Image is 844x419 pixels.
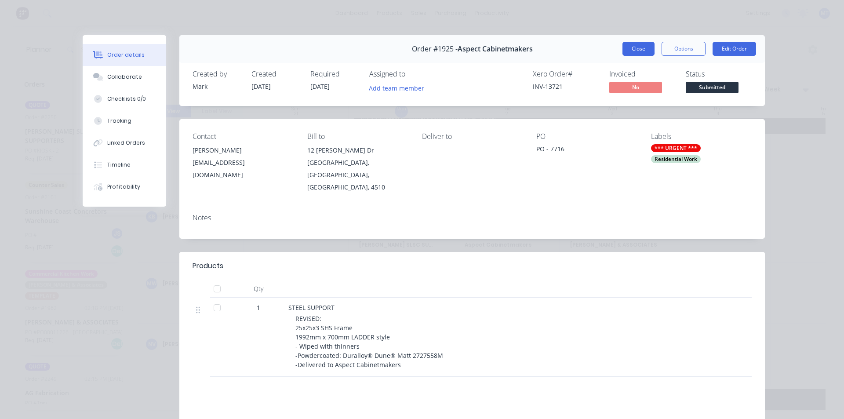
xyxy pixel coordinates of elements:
span: Aspect Cabinetmakers [458,45,533,53]
button: Profitability [83,176,166,198]
div: Linked Orders [107,139,145,147]
button: Options [662,42,706,56]
div: [EMAIL_ADDRESS][DOMAIN_NAME] [193,157,293,181]
div: Created by [193,70,241,78]
div: Labels [651,132,752,141]
div: Checklists 0/0 [107,95,146,103]
span: 1 [257,303,260,312]
button: Close [622,42,655,56]
div: Timeline [107,161,131,169]
div: 12 [PERSON_NAME] Dr[GEOGRAPHIC_DATA], [GEOGRAPHIC_DATA], [GEOGRAPHIC_DATA], 4510 [307,144,408,193]
div: Collaborate [107,73,142,81]
div: Deliver to [422,132,523,141]
div: Tracking [107,117,131,125]
div: Assigned to [369,70,457,78]
span: No [609,82,662,93]
div: Profitability [107,183,140,191]
button: Linked Orders [83,132,166,154]
button: Edit Order [713,42,756,56]
button: Add team member [364,82,429,94]
div: Contact [193,132,293,141]
div: Xero Order # [533,70,599,78]
div: Mark [193,82,241,91]
div: PO - 7716 [536,144,637,157]
span: Submitted [686,82,738,93]
div: [GEOGRAPHIC_DATA], [GEOGRAPHIC_DATA], [GEOGRAPHIC_DATA], 4510 [307,157,408,193]
button: Add team member [369,82,429,94]
button: Order details [83,44,166,66]
div: [PERSON_NAME] [193,144,293,157]
div: [PERSON_NAME][EMAIL_ADDRESS][DOMAIN_NAME] [193,144,293,181]
div: PO [536,132,637,141]
div: Invoiced [609,70,675,78]
div: Created [251,70,300,78]
button: Checklists 0/0 [83,88,166,110]
button: Submitted [686,82,738,95]
div: Residential Work [651,155,701,163]
div: Bill to [307,132,408,141]
div: Required [310,70,359,78]
div: Order details [107,51,145,59]
div: Qty [232,280,285,298]
div: INV-13721 [533,82,599,91]
button: Tracking [83,110,166,132]
button: Timeline [83,154,166,176]
span: [DATE] [251,82,271,91]
span: Order #1925 - [412,45,458,53]
span: STEEL SUPPORT [288,303,335,312]
span: [DATE] [310,82,330,91]
span: REVISED: 25x25x3 SHS Frame 1992mm x 700mm LADDER style - Wiped with thinners -Powdercoated: Dural... [295,314,443,369]
div: 12 [PERSON_NAME] Dr [307,144,408,157]
button: Collaborate [83,66,166,88]
div: Notes [193,214,752,222]
div: Status [686,70,752,78]
div: Products [193,261,223,271]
